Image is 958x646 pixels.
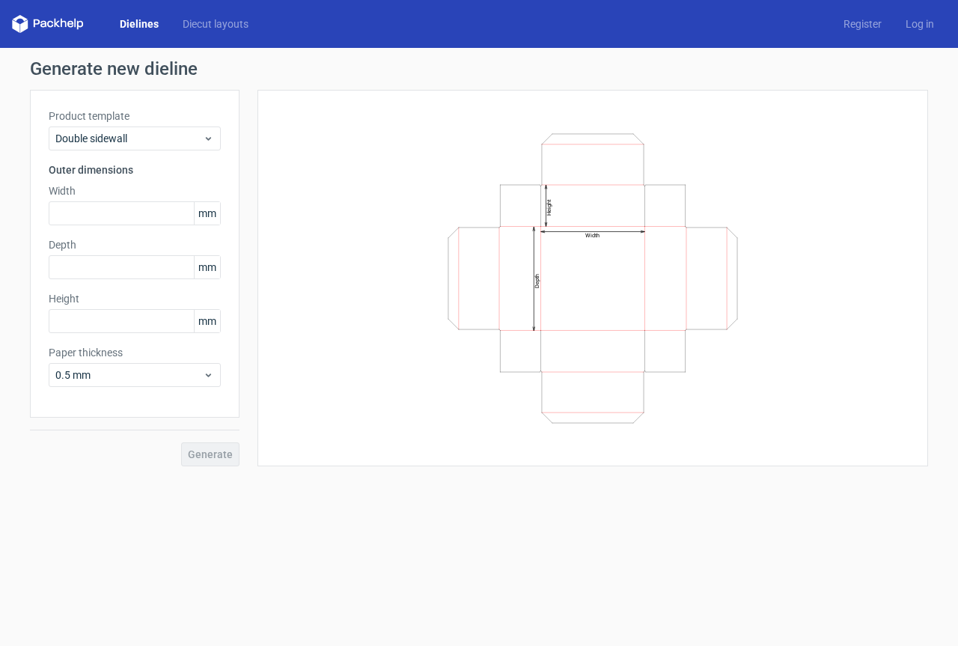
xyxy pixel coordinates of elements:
h1: Generate new dieline [30,60,928,78]
a: Register [832,16,894,31]
label: Height [49,291,221,306]
span: mm [194,256,220,278]
h3: Outer dimensions [49,162,221,177]
text: Width [585,232,599,239]
a: Log in [894,16,946,31]
text: Height [546,199,552,216]
a: Diecut layouts [171,16,260,31]
span: 0.5 mm [55,368,203,383]
label: Depth [49,237,221,252]
label: Product template [49,109,221,124]
span: mm [194,310,220,332]
text: Depth [534,273,540,287]
label: Paper thickness [49,345,221,360]
span: mm [194,202,220,225]
a: Dielines [108,16,171,31]
label: Width [49,183,221,198]
span: Double sidewall [55,131,203,146]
